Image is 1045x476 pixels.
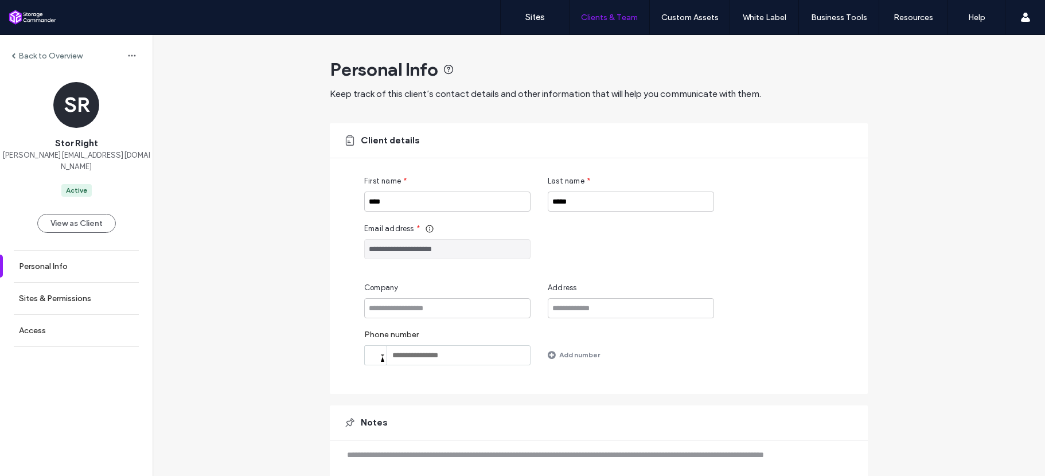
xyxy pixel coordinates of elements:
[55,137,98,150] span: Stor Right
[894,13,933,22] label: Resources
[66,185,87,196] div: Active
[364,282,398,294] span: Company
[53,82,99,128] div: SR
[364,192,531,212] input: First name
[18,51,83,61] label: Back to Overview
[361,134,420,147] span: Client details
[364,298,531,318] input: Company
[968,13,985,22] label: Help
[364,223,414,235] span: Email address
[548,282,576,294] span: Address
[19,294,91,303] label: Sites & Permissions
[330,88,761,99] span: Keep track of this client’s contact details and other information that will help you communicate ...
[364,175,401,187] span: First name
[19,326,46,335] label: Access
[37,214,116,233] button: View as Client
[743,13,786,22] label: White Label
[661,13,719,22] label: Custom Assets
[364,330,531,345] label: Phone number
[559,345,600,365] label: Add number
[548,175,584,187] span: Last name
[26,8,50,18] span: Help
[811,13,867,22] label: Business Tools
[330,58,438,81] span: Personal Info
[548,298,714,318] input: Address
[364,239,531,259] input: Email address
[19,262,68,271] label: Personal Info
[361,416,388,429] span: Notes
[548,192,714,212] input: Last name
[525,12,545,22] label: Sites
[581,13,638,22] label: Clients & Team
